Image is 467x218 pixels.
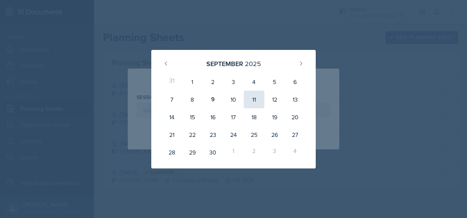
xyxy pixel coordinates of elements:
[162,73,182,91] div: 31
[264,73,285,91] div: 5
[162,108,182,126] div: 14
[285,91,305,108] div: 13
[223,108,244,126] div: 17
[182,91,203,108] div: 8
[285,73,305,91] div: 6
[264,108,285,126] div: 19
[245,59,261,69] div: 2025
[182,73,203,91] div: 1
[264,126,285,143] div: 26
[264,91,285,108] div: 12
[223,126,244,143] div: 24
[182,126,203,143] div: 22
[182,108,203,126] div: 15
[162,91,182,108] div: 7
[162,126,182,143] div: 21
[203,126,223,143] div: 23
[244,91,264,108] div: 11
[244,126,264,143] div: 25
[264,143,285,161] div: 3
[285,126,305,143] div: 27
[285,143,305,161] div: 4
[203,73,223,91] div: 2
[223,143,244,161] div: 1
[223,91,244,108] div: 10
[162,143,182,161] div: 28
[203,91,223,108] div: 9
[285,108,305,126] div: 20
[223,73,244,91] div: 3
[182,143,203,161] div: 29
[244,108,264,126] div: 18
[203,143,223,161] div: 30
[203,108,223,126] div: 16
[244,143,264,161] div: 2
[206,59,243,69] div: September
[244,73,264,91] div: 4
